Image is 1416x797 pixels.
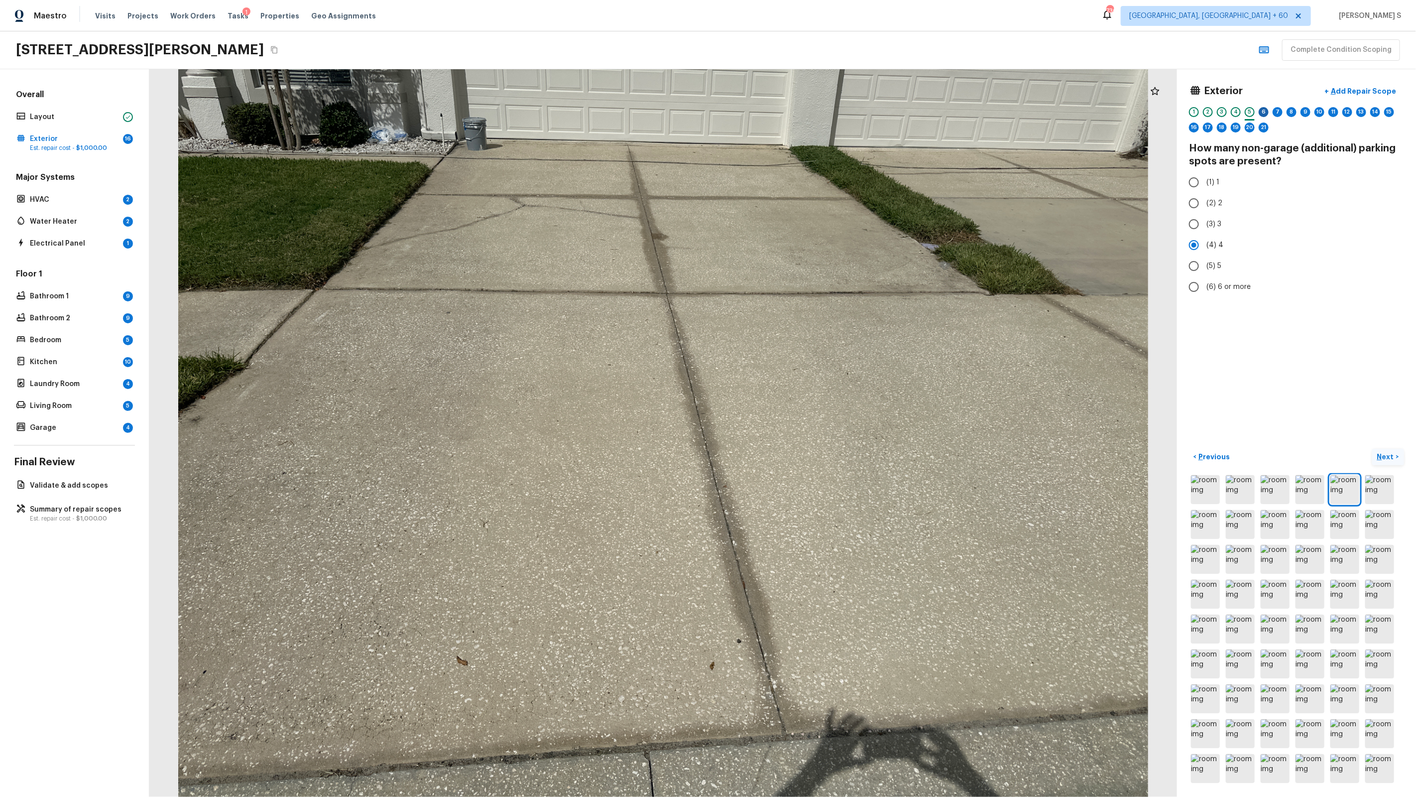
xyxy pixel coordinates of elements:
div: 2 [1203,107,1213,117]
img: room img [1226,754,1255,783]
p: Bedroom [30,335,119,345]
img: room img [1226,475,1255,504]
span: (3) 3 [1206,219,1221,229]
span: Tasks [228,12,248,19]
span: (1) 1 [1206,177,1219,187]
img: room img [1330,684,1359,713]
p: Living Room [30,401,119,411]
p: Bathroom 1 [30,291,119,301]
img: room img [1365,719,1394,748]
span: (4) 4 [1206,240,1223,250]
img: room img [1191,684,1220,713]
img: room img [1226,580,1255,609]
img: room img [1330,754,1359,783]
img: room img [1365,754,1394,783]
div: 9 [123,291,133,301]
span: (5) 5 [1206,261,1221,271]
img: room img [1296,650,1324,678]
img: room img [1191,719,1220,748]
img: room img [1365,545,1394,574]
h4: Final Review [14,456,135,469]
div: 11 [1328,107,1338,117]
div: 17 [1203,123,1213,133]
span: (2) 2 [1206,198,1222,208]
img: room img [1226,650,1255,678]
span: Work Orders [170,11,216,21]
span: (6) 6 or more [1206,282,1251,292]
div: 1 [123,239,133,249]
img: room img [1261,684,1290,713]
img: room img [1296,580,1324,609]
div: 18 [1217,123,1227,133]
div: 730 [1106,6,1113,16]
span: Geo Assignments [311,11,376,21]
div: 6 [1259,107,1269,117]
h4: Exterior [1204,85,1243,98]
div: 4 [123,379,133,389]
img: room img [1296,545,1324,574]
p: Garage [30,423,119,433]
img: room img [1226,545,1255,574]
div: 4 [123,423,133,433]
p: Next [1377,452,1396,462]
img: room img [1365,580,1394,609]
p: Summary of repair scopes [30,505,129,515]
p: Layout [30,112,119,122]
button: Copy Address [268,43,281,56]
img: room img [1365,615,1394,644]
img: room img [1296,615,1324,644]
p: Exterior [30,134,119,144]
span: Properties [260,11,299,21]
p: Est. repair cost - [30,144,119,152]
img: room img [1296,754,1324,783]
div: 14 [1370,107,1380,117]
img: room img [1191,510,1220,539]
img: room img [1261,475,1290,504]
p: Electrical Panel [30,239,119,249]
img: room img [1261,650,1290,678]
p: Kitchen [30,357,119,367]
h4: How many non-garage (additional) parking spots are present? [1189,142,1404,168]
div: 1 [1189,107,1199,117]
div: 16 [1189,123,1199,133]
button: Next> [1372,449,1404,465]
button: <Previous [1189,449,1234,465]
span: Maestro [34,11,67,21]
div: 5 [123,335,133,345]
img: room img [1330,650,1359,678]
div: 9 [123,313,133,323]
div: 10 [1314,107,1324,117]
img: room img [1261,580,1290,609]
div: 2 [123,195,133,205]
img: room img [1330,475,1359,504]
img: room img [1261,545,1290,574]
img: room img [1226,615,1255,644]
img: room img [1330,719,1359,748]
p: Laundry Room [30,379,119,389]
img: room img [1365,684,1394,713]
p: Validate & add scopes [30,481,129,491]
h2: [STREET_ADDRESS][PERSON_NAME] [16,41,264,59]
div: 1 [242,7,250,17]
div: 3 [1217,107,1227,117]
img: room img [1330,510,1359,539]
p: Water Heater [30,217,119,227]
p: HVAC [30,195,119,205]
img: room img [1226,684,1255,713]
img: room img [1191,650,1220,678]
img: room img [1365,510,1394,539]
img: room img [1191,545,1220,574]
img: room img [1296,510,1324,539]
span: $1,000.00 [76,145,107,151]
div: 8 [1287,107,1297,117]
img: room img [1226,719,1255,748]
div: 16 [123,134,133,144]
h5: Major Systems [14,172,135,185]
div: 10 [123,357,133,367]
img: room img [1191,615,1220,644]
div: 4 [1231,107,1241,117]
div: 21 [1259,123,1269,133]
img: room img [1330,615,1359,644]
span: Projects [127,11,158,21]
h5: Overall [14,89,135,102]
